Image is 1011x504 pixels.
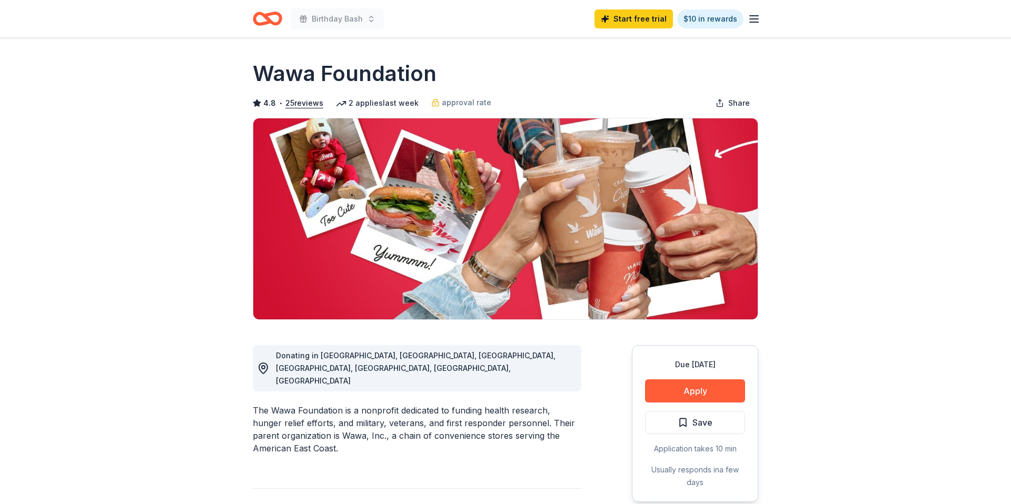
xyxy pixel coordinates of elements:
h1: Wawa Foundation [253,59,437,88]
span: 4.8 [263,97,276,109]
button: Share [707,93,758,114]
div: Due [DATE] [645,358,745,371]
div: The Wawa Foundation is a nonprofit dedicated to funding health research, hunger relief efforts, a... [253,404,581,455]
button: Birthday Bash [291,8,384,29]
span: Save [692,416,712,429]
button: Save [645,411,745,434]
a: Start free trial [594,9,673,28]
span: Donating in [GEOGRAPHIC_DATA], [GEOGRAPHIC_DATA], [GEOGRAPHIC_DATA], [GEOGRAPHIC_DATA], [GEOGRAPH... [276,351,556,385]
span: • [279,99,283,107]
a: approval rate [431,96,491,109]
a: Home [253,6,282,31]
img: Image for Wawa Foundation [253,118,758,319]
span: approval rate [442,96,491,109]
button: 25reviews [285,97,323,109]
div: Application takes 10 min [645,442,745,455]
span: Share [728,97,750,109]
div: Usually responds in a few days [645,463,745,489]
a: $10 in rewards [677,9,744,28]
span: Birthday Bash [312,13,363,25]
div: 2 applies last week [336,97,419,109]
button: Apply [645,379,745,402]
